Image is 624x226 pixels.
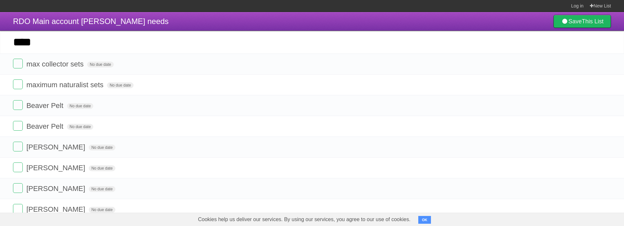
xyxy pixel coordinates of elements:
[26,205,87,213] span: [PERSON_NAME]
[87,62,113,67] span: No due date
[107,82,133,88] span: No due date
[89,165,115,171] span: No due date
[26,122,65,130] span: Beaver Pelt
[553,15,611,28] a: SaveThis List
[582,18,604,25] b: This List
[13,100,23,110] label: Done
[26,81,105,89] span: maximum naturalist sets
[13,121,23,131] label: Done
[26,164,87,172] span: [PERSON_NAME]
[26,184,87,193] span: [PERSON_NAME]
[418,216,431,224] button: OK
[13,142,23,151] label: Done
[67,124,93,130] span: No due date
[89,186,115,192] span: No due date
[13,17,169,26] span: RDO Main account [PERSON_NAME] needs
[13,162,23,172] label: Done
[67,103,93,109] span: No due date
[26,143,87,151] span: [PERSON_NAME]
[13,183,23,193] label: Done
[89,207,115,213] span: No due date
[26,60,85,68] span: max collector sets
[191,213,417,226] span: Cookies help us deliver our services. By using our services, you agree to our use of cookies.
[26,101,65,110] span: Beaver Pelt
[89,145,115,150] span: No due date
[13,59,23,68] label: Done
[13,79,23,89] label: Done
[13,204,23,214] label: Done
